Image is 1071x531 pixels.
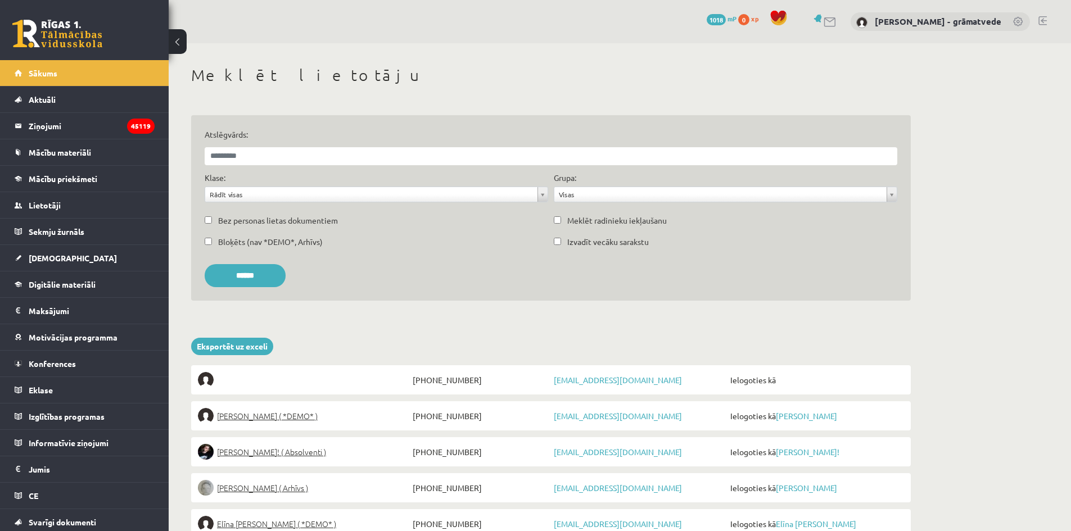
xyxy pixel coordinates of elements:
[205,129,897,140] label: Atslēgvārds:
[205,172,225,184] label: Klase:
[707,14,726,25] span: 1018
[776,411,837,421] a: [PERSON_NAME]
[410,480,551,496] span: [PHONE_NUMBER]
[29,464,50,474] span: Jumis
[127,119,155,134] i: 45119
[15,298,155,324] a: Maksājumi
[29,147,91,157] span: Mācību materiāli
[29,113,155,139] legend: Ziņojumi
[15,351,155,376] a: Konferences
[29,298,155,324] legend: Maksājumi
[554,483,682,493] a: [EMAIL_ADDRESS][DOMAIN_NAME]
[218,236,323,248] label: Bloķēts (nav *DEMO*, Arhīvs)
[738,14,764,23] a: 0 xp
[15,113,155,139] a: Ziņojumi45119
[29,279,96,289] span: Digitālie materiāli
[29,411,105,421] span: Izglītības programas
[218,215,338,226] label: Bez personas lietas dokumentiem
[567,236,649,248] label: Izvadīt vecāku sarakstu
[554,375,682,385] a: [EMAIL_ADDRESS][DOMAIN_NAME]
[776,483,837,493] a: [PERSON_NAME]
[29,174,97,184] span: Mācību priekšmeti
[15,60,155,86] a: Sākums
[191,66,911,85] h1: Meklēt lietotāju
[15,483,155,509] a: CE
[198,408,410,424] a: [PERSON_NAME] ( *DEMO* )
[15,430,155,456] a: Informatīvie ziņojumi
[559,187,882,202] span: Visas
[554,187,897,202] a: Visas
[554,519,682,529] a: [EMAIL_ADDRESS][DOMAIN_NAME]
[727,444,904,460] span: Ielogoties kā
[776,519,856,529] a: Elīna [PERSON_NAME]
[198,444,214,460] img: Sofija Anrio-Karlauska!
[15,377,155,403] a: Eklase
[15,139,155,165] a: Mācību materiāli
[15,245,155,271] a: [DEMOGRAPHIC_DATA]
[554,411,682,421] a: [EMAIL_ADDRESS][DOMAIN_NAME]
[29,332,118,342] span: Motivācijas programma
[198,444,410,460] a: [PERSON_NAME]! ( Absolventi )
[554,172,576,184] label: Grupa:
[776,447,839,457] a: [PERSON_NAME]!
[198,480,410,496] a: [PERSON_NAME] ( Arhīvs )
[567,215,667,226] label: Meklēt radinieku iekļaušanu
[29,226,84,237] span: Sekmju žurnāls
[198,480,214,496] img: Lelde Braune
[15,324,155,350] a: Motivācijas programma
[15,219,155,244] a: Sekmju žurnāls
[29,385,53,395] span: Eklase
[15,166,155,192] a: Mācību priekšmeti
[875,16,1001,27] a: [PERSON_NAME] - grāmatvede
[29,253,117,263] span: [DEMOGRAPHIC_DATA]
[217,480,308,496] span: [PERSON_NAME] ( Arhīvs )
[15,271,155,297] a: Digitālie materiāli
[29,517,96,527] span: Svarīgi dokumenti
[554,447,682,457] a: [EMAIL_ADDRESS][DOMAIN_NAME]
[727,480,904,496] span: Ielogoties kā
[738,14,749,25] span: 0
[410,444,551,460] span: [PHONE_NUMBER]
[12,20,102,48] a: Rīgas 1. Tālmācības vidusskola
[410,408,551,424] span: [PHONE_NUMBER]
[15,403,155,429] a: Izglītības programas
[210,187,533,202] span: Rādīt visas
[15,456,155,482] a: Jumis
[29,438,109,448] span: Informatīvie ziņojumi
[15,192,155,218] a: Lietotāji
[29,358,76,369] span: Konferences
[217,444,326,460] span: [PERSON_NAME]! ( Absolventi )
[198,408,214,424] img: Elīna Elizabete Ancveriņa
[29,94,56,105] span: Aktuāli
[727,372,904,388] span: Ielogoties kā
[707,14,736,23] a: 1018 mP
[751,14,758,23] span: xp
[29,68,57,78] span: Sākums
[410,372,551,388] span: [PHONE_NUMBER]
[29,200,61,210] span: Lietotāji
[29,491,38,501] span: CE
[856,17,867,28] img: Antra Sondore - grāmatvede
[191,338,273,355] a: Eksportēt uz exceli
[205,187,548,202] a: Rādīt visas
[727,408,904,424] span: Ielogoties kā
[15,87,155,112] a: Aktuāli
[727,14,736,23] span: mP
[217,408,318,424] span: [PERSON_NAME] ( *DEMO* )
